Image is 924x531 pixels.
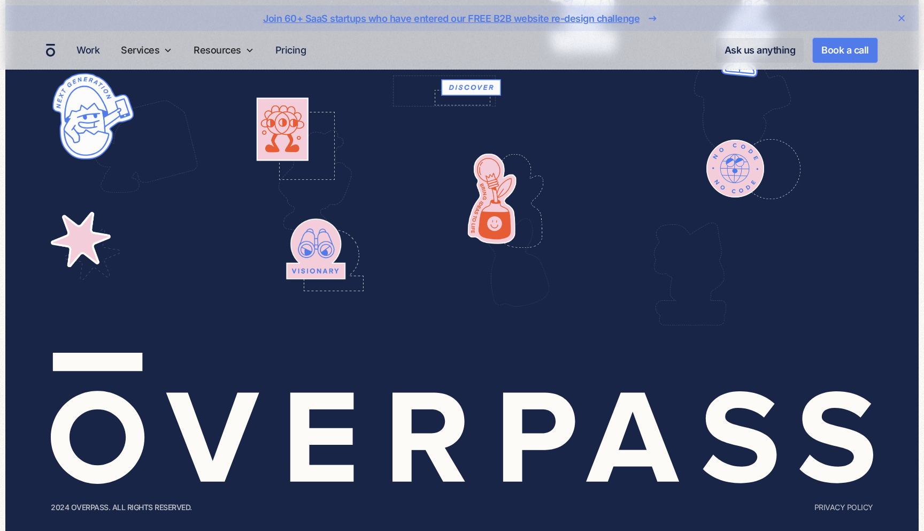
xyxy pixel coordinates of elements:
[121,43,159,57] div: Services
[812,37,878,63] a: Book a call
[814,502,873,513] a: Privacy Policy
[117,31,176,69] div: Services
[51,502,192,513] div: 2024 Overpass. All rights reserved.
[194,43,241,57] div: Resources
[271,40,311,60] a: Pricing
[263,11,640,26] div: Join 60+ SaaS startups who have entered our FREE B2B website re-design challenge
[40,10,884,27] a: Join 60+ SaaS startups who have entered our FREE B2B website re-design challenge
[189,31,258,69] div: Resources
[716,38,804,63] a: Ask us anything
[72,40,104,60] a: Work
[46,43,55,57] a: home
